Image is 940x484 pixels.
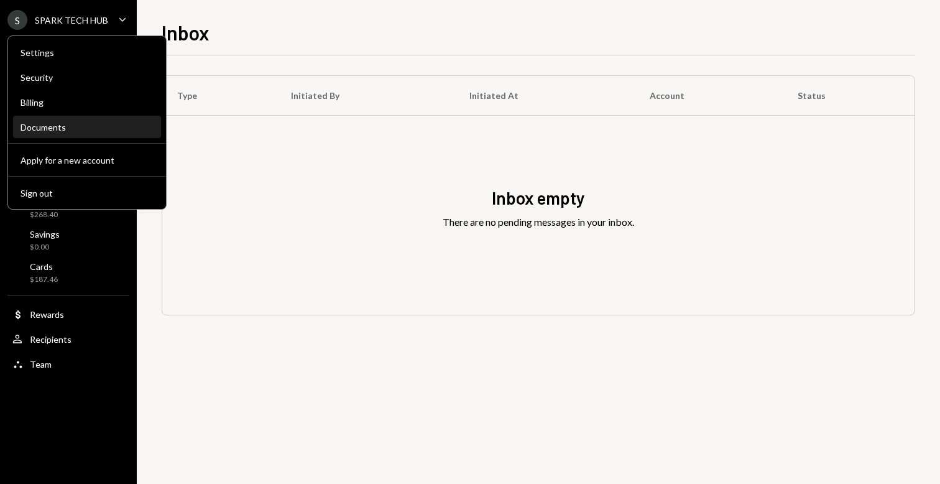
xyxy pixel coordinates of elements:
th: Initiated At [454,76,635,116]
div: S [7,10,27,30]
button: Sign out [13,182,161,205]
div: Savings [30,229,60,240]
h1: Inbox [162,20,210,45]
div: $0.00 [30,242,60,253]
div: Settings [21,47,154,58]
a: Settings [13,41,161,63]
div: Security [21,72,154,83]
a: Cards$187.46 [7,258,129,287]
div: Recipients [30,334,71,345]
a: Savings$0.00 [7,225,129,255]
div: Billing [21,97,154,108]
div: Apply for a new account [21,155,154,165]
div: SPARK TECH HUB [35,15,108,26]
th: Account [635,76,782,116]
th: Type [162,76,276,116]
th: Status [783,76,915,116]
div: Inbox empty [492,186,585,210]
a: Documents [13,116,161,138]
a: Security [13,66,161,88]
a: Rewards [7,303,129,325]
a: Team [7,353,129,375]
div: Sign out [21,188,154,198]
div: $268.40 [30,210,65,220]
th: Initiated By [276,76,455,116]
a: Recipients [7,328,129,350]
button: Apply for a new account [13,149,161,172]
div: Documents [21,122,154,133]
div: $187.46 [30,274,58,285]
div: Team [30,359,52,370]
div: Cards [30,261,58,272]
div: There are no pending messages in your inbox. [443,215,634,230]
div: Rewards [30,309,64,320]
a: Billing [13,91,161,113]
